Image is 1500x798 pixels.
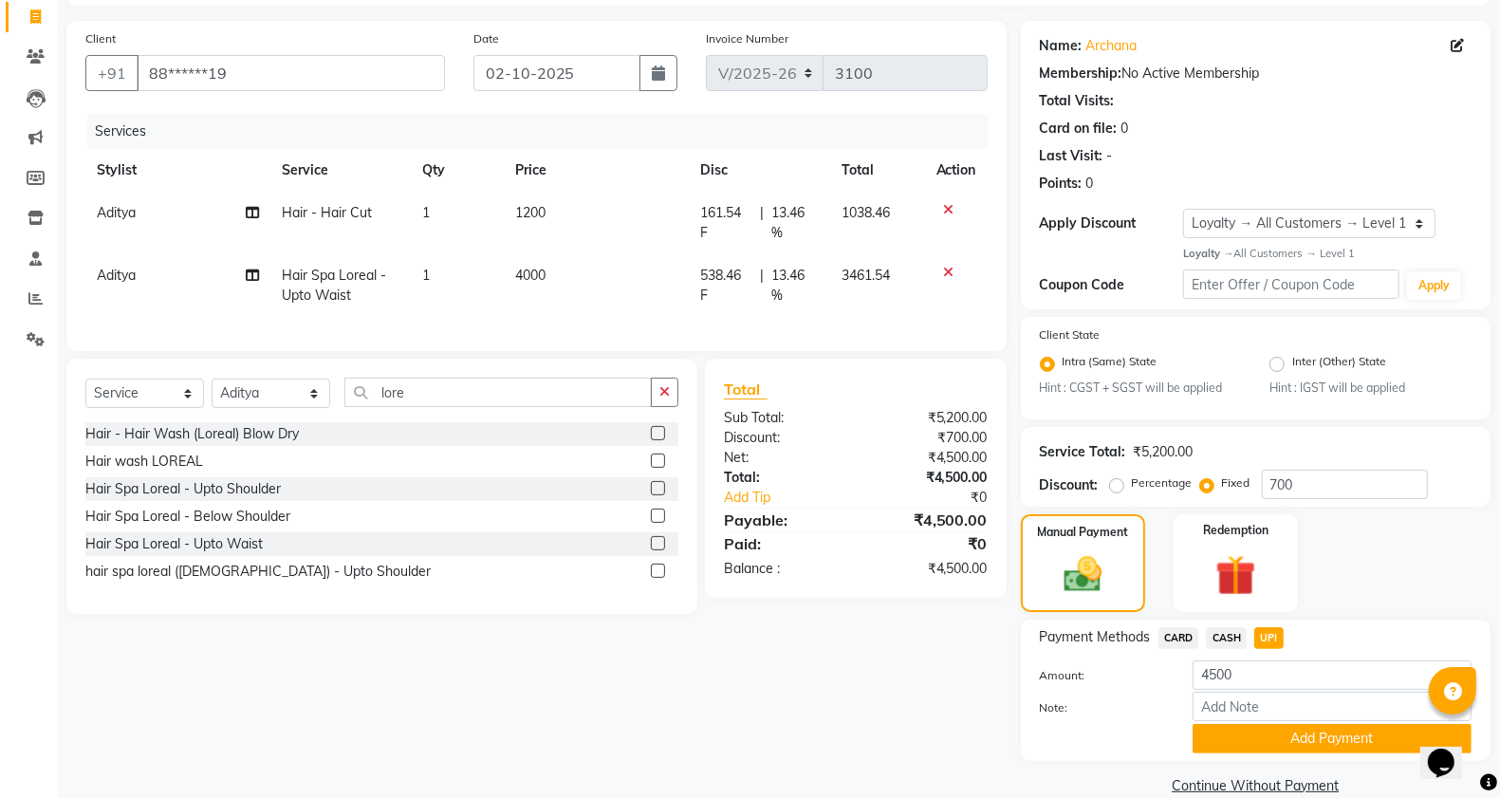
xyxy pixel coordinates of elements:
[700,203,752,243] span: 161.54 F
[856,532,1002,555] div: ₹0
[771,203,820,243] span: 13.46 %
[515,267,546,284] span: 4000
[1206,627,1247,649] span: CASH
[1193,692,1472,721] input: Add Note
[1183,246,1472,262] div: All Customers → Level 1
[1292,353,1386,376] label: Inter (Other) State
[925,149,988,192] th: Action
[283,267,387,304] span: Hair Spa Loreal - Upto Waist
[1407,271,1461,300] button: Apply
[1193,724,1472,753] button: Add Payment
[1107,146,1113,166] div: -
[422,204,430,221] span: 1
[85,149,271,192] th: Stylist
[689,149,830,192] th: Disc
[1040,146,1103,166] div: Last Visit:
[1040,91,1115,111] div: Total Visits:
[856,559,1002,579] div: ₹4,500.00
[1121,119,1129,139] div: 0
[1037,524,1128,541] label: Manual Payment
[856,408,1002,428] div: ₹5,200.00
[271,149,411,192] th: Service
[97,204,136,221] span: Aditya
[85,562,431,582] div: hair spa loreal ([DEMOGRAPHIC_DATA]) - Upto Shoulder
[1040,174,1083,194] div: Points:
[856,448,1002,468] div: ₹4,500.00
[1040,275,1184,295] div: Coupon Code
[771,266,820,306] span: 13.46 %
[1086,174,1094,194] div: 0
[856,428,1002,448] div: ₹700.00
[85,507,290,527] div: Hair Spa Loreal - Below Shoulder
[706,30,788,47] label: Invoice Number
[1203,550,1268,600] img: _gift.svg
[87,114,1002,149] div: Services
[85,30,116,47] label: Client
[842,204,890,221] span: 1038.46
[473,30,499,47] label: Date
[1203,522,1269,539] label: Redemption
[1040,64,1122,84] div: Membership:
[710,532,856,555] div: Paid:
[1040,213,1184,233] div: Apply Discount
[1193,660,1472,690] input: Amount
[422,267,430,284] span: 1
[856,509,1002,531] div: ₹4,500.00
[1183,247,1233,260] strong: Loyalty →
[1158,627,1199,649] span: CARD
[411,149,504,192] th: Qty
[85,479,281,499] div: Hair Spa Loreal - Upto Shoulder
[85,424,299,444] div: Hair - Hair Wash (Loreal) Blow Dry
[710,509,856,531] div: Payable:
[1040,119,1118,139] div: Card on file:
[85,55,139,91] button: +91
[137,55,445,91] input: Search by Name/Mobile/Email/Code
[1040,475,1099,495] div: Discount:
[1040,627,1151,647] span: Payment Methods
[1063,353,1157,376] label: Intra (Same) State
[1086,36,1138,56] a: Archana
[97,267,136,284] span: Aditya
[710,468,856,488] div: Total:
[856,468,1002,488] div: ₹4,500.00
[710,488,880,508] a: Add Tip
[344,378,652,407] input: Search or Scan
[710,559,856,579] div: Balance :
[1269,380,1472,397] small: Hint : IGST will be applied
[710,448,856,468] div: Net:
[760,266,764,306] span: |
[1026,667,1179,684] label: Amount:
[515,204,546,221] span: 1200
[1134,442,1194,462] div: ₹5,200.00
[830,149,924,192] th: Total
[1040,442,1126,462] div: Service Total:
[1183,269,1399,299] input: Enter Offer / Coupon Code
[1420,722,1481,779] iframe: chat widget
[724,380,768,399] span: Total
[1222,474,1250,492] label: Fixed
[1040,64,1472,84] div: No Active Membership
[710,408,856,428] div: Sub Total:
[880,488,1002,508] div: ₹0
[283,204,373,221] span: Hair - Hair Cut
[1254,627,1284,649] span: UPI
[504,149,689,192] th: Price
[1040,380,1242,397] small: Hint : CGST + SGST will be applied
[842,267,890,284] span: 3461.54
[760,203,764,243] span: |
[1026,699,1179,716] label: Note:
[700,266,752,306] span: 538.46 F
[85,452,203,472] div: Hair wash LOREAL
[1052,552,1114,596] img: _cash.svg
[1132,474,1193,492] label: Percentage
[710,428,856,448] div: Discount:
[1040,326,1101,343] label: Client State
[1025,776,1487,796] a: Continue Without Payment
[85,534,263,554] div: Hair Spa Loreal - Upto Waist
[1040,36,1083,56] div: Name:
